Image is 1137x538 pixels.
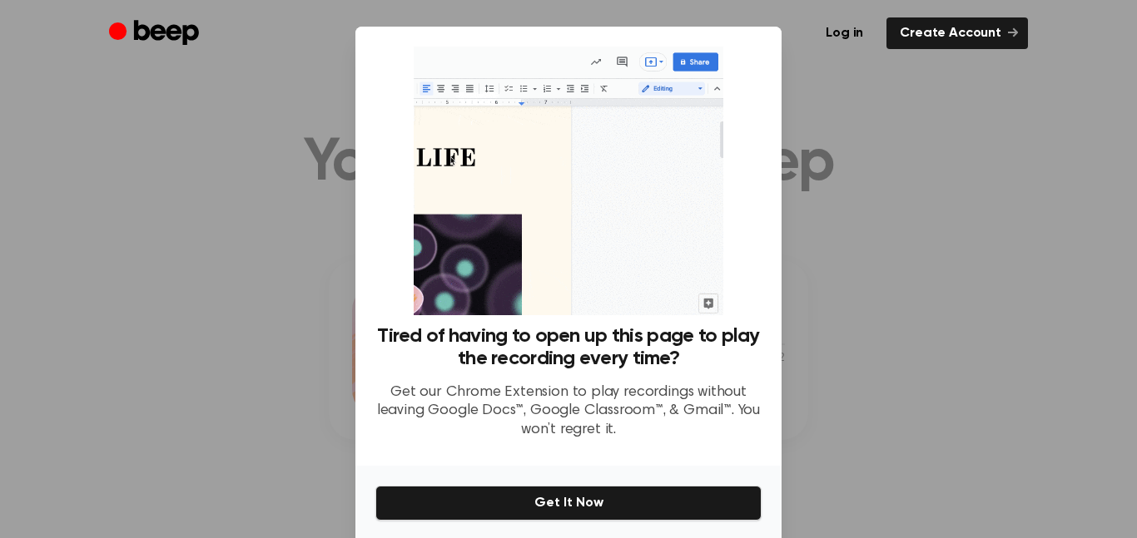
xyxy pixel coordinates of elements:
[109,17,203,50] a: Beep
[375,325,762,370] h3: Tired of having to open up this page to play the recording every time?
[886,17,1028,49] a: Create Account
[375,486,762,521] button: Get It Now
[812,17,876,49] a: Log in
[375,383,762,440] p: Get our Chrome Extension to play recordings without leaving Google Docs™, Google Classroom™, & Gm...
[414,47,722,315] img: Beep extension in action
